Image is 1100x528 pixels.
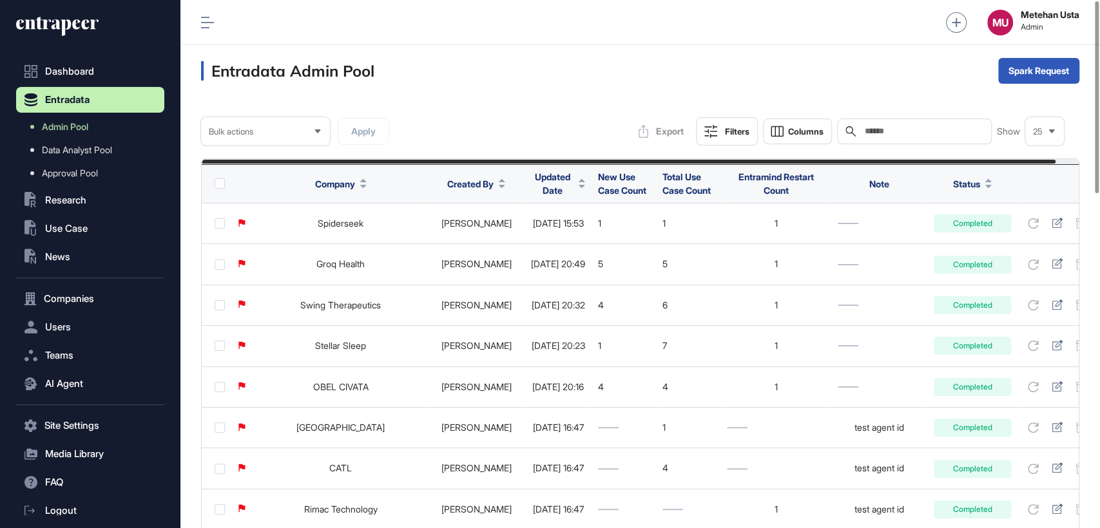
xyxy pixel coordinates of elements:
[315,177,355,191] span: Company
[531,463,585,473] div: [DATE] 16:47
[441,381,512,392] a: [PERSON_NAME]
[441,422,512,433] a: [PERSON_NAME]
[447,177,494,191] span: Created By
[662,259,714,269] div: 5
[934,500,1011,518] div: Completed
[16,244,164,270] button: News
[788,127,824,137] span: Columns
[45,477,63,487] span: FAQ
[16,441,164,467] button: Media Library
[447,177,505,191] button: Created By
[45,195,86,205] span: Research
[997,126,1020,137] span: Show
[304,504,378,514] a: Rimac Technology
[838,463,921,473] div: test agent id
[45,223,88,234] span: Use Case
[727,218,825,229] div: 1
[662,463,714,473] div: 4
[598,341,650,351] div: 1
[934,337,1011,355] div: Completed
[16,87,164,113] button: Entradata
[531,504,585,514] div: [DATE] 16:47
[998,58,1079,84] button: Spark Request
[838,504,921,514] div: test agent id
[598,300,650,310] div: 4
[42,168,98,178] span: Approval Pool
[598,171,646,196] span: New Use Case Count
[531,341,585,351] div: [DATE] 20:23
[441,504,512,514] a: [PERSON_NAME]
[531,170,585,197] button: Updated Date
[934,296,1011,314] div: Completed
[313,381,369,392] a: OBEL CIVATA
[727,259,825,269] div: 1
[201,61,374,80] h3: Entradata Admin Pool
[296,422,385,433] a: [GEOGRAPHIC_DATA]
[441,340,512,351] a: [PERSON_NAME]
[45,95,90,105] span: Entradata
[316,258,365,269] a: Groq Health
[662,218,714,229] div: 1
[934,419,1011,437] div: Completed
[315,177,367,191] button: Company
[987,10,1013,35] button: MU
[934,256,1011,274] div: Completed
[441,299,512,310] a: [PERSON_NAME]
[45,252,70,262] span: News
[531,382,585,392] div: [DATE] 20:16
[209,127,253,137] span: Bulk actions
[934,378,1011,396] div: Completed
[1021,23,1079,32] span: Admin
[441,218,512,229] a: [PERSON_NAME]
[441,462,512,473] a: [PERSON_NAME]
[1021,10,1079,20] strong: Metehan Usta
[738,171,814,196] span: Entramind Restart Count
[838,422,921,433] div: test agent id
[16,187,164,213] button: Research
[16,314,164,340] button: Users
[531,259,585,269] div: [DATE] 20:49
[727,504,825,514] div: 1
[16,216,164,241] button: Use Case
[441,258,512,269] a: [PERSON_NAME]
[16,371,164,397] button: AI Agent
[696,117,758,146] button: Filters
[315,340,366,351] a: Stellar Sleep
[662,382,714,392] div: 4
[42,122,88,132] span: Admin Pool
[934,460,1011,478] div: Completed
[727,300,825,310] div: 1
[662,171,711,196] span: Total Use Case Count
[23,115,164,138] a: Admin Pool
[16,413,164,438] button: Site Settings
[318,218,363,229] a: Spiderseek
[44,294,94,304] span: Companies
[531,218,585,229] div: [DATE] 15:53
[953,177,992,191] button: Status
[662,300,714,310] div: 6
[598,218,650,229] div: 1
[531,422,585,433] div: [DATE] 16:47
[662,422,714,433] div: 1
[16,286,164,312] button: Companies
[45,322,71,332] span: Users
[45,350,73,361] span: Teams
[953,177,980,191] span: Status
[598,382,650,392] div: 4
[531,170,574,197] span: Updated Date
[16,59,164,84] a: Dashboard
[45,449,104,459] span: Media Library
[632,118,691,144] button: Export
[1033,127,1043,137] span: 25
[727,382,825,392] div: 1
[934,214,1011,232] div: Completed
[531,300,585,310] div: [DATE] 20:32
[44,420,99,431] span: Site Settings
[869,178,889,189] span: Note
[598,259,650,269] div: 5
[763,118,832,144] button: Columns
[300,299,381,310] a: Swing Therapeutics
[662,341,714,351] div: 7
[23,138,164,162] a: Data Analyst Pool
